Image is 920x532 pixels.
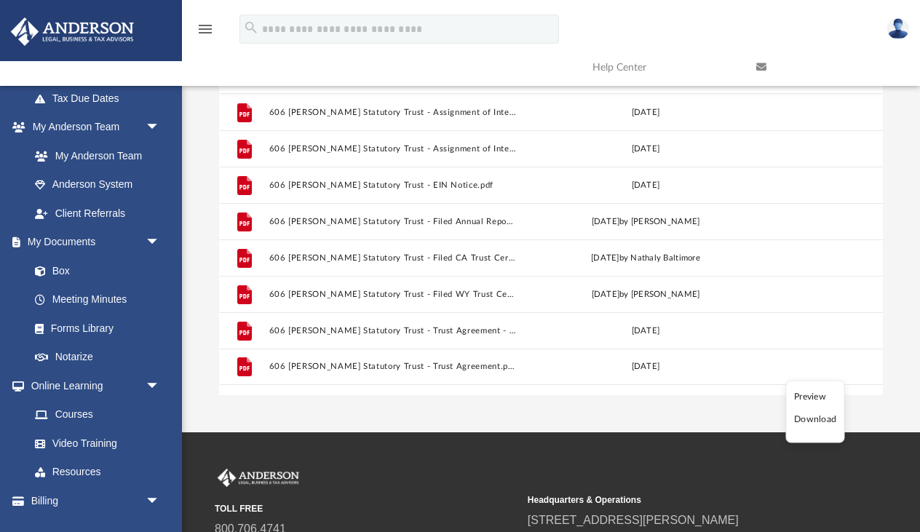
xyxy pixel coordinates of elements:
a: My Anderson Teamarrow_drop_down [10,113,175,142]
div: [DATE] [522,106,769,119]
div: [DATE] by [PERSON_NAME] [522,215,769,229]
button: 606 [PERSON_NAME] Statutory Trust - Trust Agreement - DocuSigned.pdf [269,326,515,336]
button: 606 [PERSON_NAME] Statutory Trust - EIN Notice.pdf [269,180,515,190]
div: [DATE] [522,143,769,156]
button: 606 [PERSON_NAME] Statutory Trust - Assignment of Interest.pdf [269,144,515,154]
i: search [243,20,259,36]
div: grid [219,94,884,396]
small: TOLL FREE [215,502,517,515]
a: Forms Library [20,314,167,343]
span: arrow_drop_down [146,486,175,516]
span: arrow_drop_down [146,228,175,258]
a: Billingarrow_drop_down [10,486,182,515]
img: User Pic [887,18,909,39]
a: Notarize [20,343,175,372]
a: Video Training [20,429,167,458]
div: [DATE] [522,360,769,373]
small: Headquarters & Operations [528,493,830,507]
a: Online Learningarrow_drop_down [10,371,175,400]
button: 606 [PERSON_NAME] Statutory Trust - Filed WY Trust Certificate.pdf [269,290,515,299]
div: [DATE] by Nathaly Baltimore [522,252,769,265]
a: Anderson System [20,170,175,199]
a: Resources [20,458,175,487]
li: Download [794,412,836,427]
button: 606 [PERSON_NAME] Statutory Trust - Trust Agreement.pdf [269,362,515,371]
span: arrow_drop_down [146,371,175,401]
a: Courses [20,400,175,429]
a: Client Referrals [20,199,175,228]
a: Box [20,256,167,285]
img: Anderson Advisors Platinum Portal [215,469,302,488]
div: [DATE] [522,325,769,338]
ul: More options [786,381,845,443]
a: menu [197,28,214,38]
img: Anderson Advisors Platinum Portal [7,17,138,46]
button: 606 [PERSON_NAME] Statutory Trust - Filed Annual Report 2025.pdf [269,217,515,226]
span: arrow_drop_down [146,113,175,143]
div: [DATE] by [PERSON_NAME] [522,288,769,301]
a: Meeting Minutes [20,285,175,314]
button: 606 [PERSON_NAME] Statutory Trust - Filed CA Trust Certificate.pdf [269,253,515,263]
div: [DATE] [522,179,769,192]
li: Preview [794,389,836,404]
a: [STREET_ADDRESS][PERSON_NAME] [528,514,739,526]
a: Help Center [582,39,745,96]
a: My Documentsarrow_drop_down [10,228,175,257]
i: menu [197,20,214,38]
button: 606 [PERSON_NAME] Statutory Trust - Assignment of Interest - DocuSigned.pdf [269,108,515,117]
a: My Anderson Team [20,141,167,170]
a: Tax Due Dates [20,84,182,113]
